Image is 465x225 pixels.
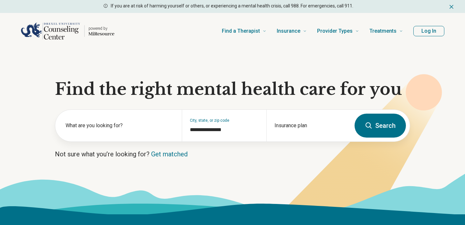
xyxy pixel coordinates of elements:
[317,27,353,36] span: Provider Types
[21,21,114,41] a: Home page
[448,3,455,10] button: Dismiss
[355,114,406,138] button: Search
[66,122,174,129] label: What are you looking for?
[222,27,260,36] span: Find a Therapist
[55,80,410,99] h1: Find the right mental health care for you
[55,150,410,159] p: Not sure what you’re looking for?
[88,26,114,31] p: powered by
[111,3,353,9] p: If you are at risk of harming yourself or others, or experiencing a mental health crisis, call 98...
[413,26,444,36] button: Log In
[317,18,359,44] a: Provider Types
[369,27,397,36] span: Treatments
[277,27,300,36] span: Insurance
[222,18,266,44] a: Find a Therapist
[369,18,403,44] a: Treatments
[277,18,307,44] a: Insurance
[151,150,188,158] a: Get matched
